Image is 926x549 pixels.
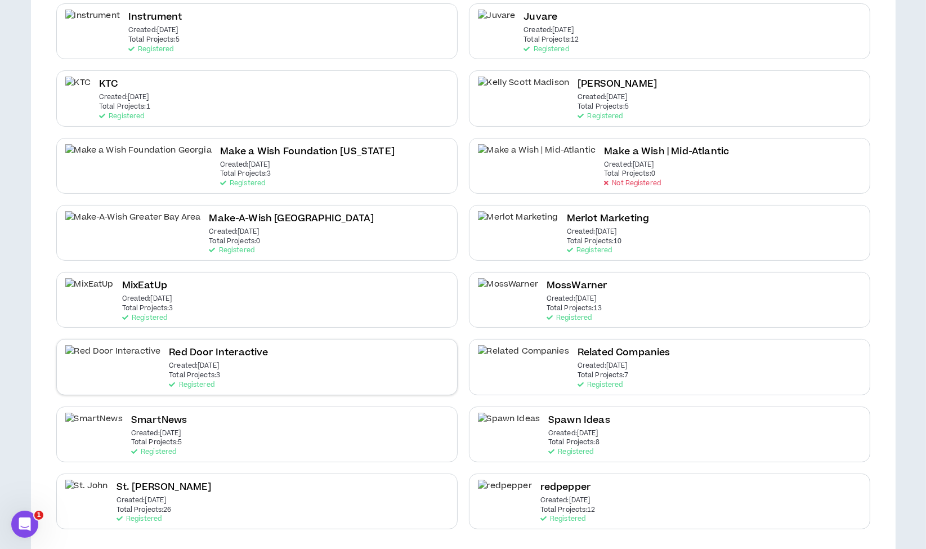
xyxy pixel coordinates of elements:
p: Total Projects: 13 [547,305,602,313]
p: Registered [567,247,612,255]
p: Registered [122,314,167,322]
p: Created: [DATE] [122,295,172,303]
p: Total Projects: 1 [99,103,150,111]
p: Registered [548,448,593,456]
h2: Juvare [524,10,557,25]
p: Total Projects: 8 [548,439,600,447]
img: SmartNews [65,413,123,438]
h2: KTC [99,77,118,92]
p: Created: [DATE] [131,430,181,438]
p: Not Registered [604,180,661,188]
p: Registered [220,180,265,188]
img: Merlot Marketing [478,211,558,236]
h2: St. [PERSON_NAME] [117,480,212,495]
h2: Make a Wish | Mid-Atlantic [604,144,729,159]
p: Total Projects: 7 [578,372,629,380]
p: Created: [DATE] [548,430,598,438]
p: Registered [209,247,254,255]
p: Created: [DATE] [540,497,591,505]
p: Created: [DATE] [547,295,597,303]
p: Registered [547,314,592,322]
img: MixEatUp [65,278,114,303]
p: Created: [DATE] [169,362,219,370]
h2: Spawn Ideas [548,413,610,428]
img: Make-A-Wish Greater Bay Area [65,211,201,236]
h2: Related Companies [578,345,670,360]
img: Make a Wish Foundation Georgia [65,144,212,169]
p: Total Projects: 12 [524,36,579,44]
img: Kelly Scott Madison [478,77,570,102]
p: Registered [540,515,585,523]
p: Registered [524,46,569,53]
p: Registered [117,515,162,523]
img: Related Companies [478,345,569,371]
p: Total Projects: 0 [209,238,260,246]
p: Registered [128,46,173,53]
p: Total Projects: 3 [220,170,271,178]
img: KTC [65,77,91,102]
p: Total Projects: 12 [540,506,596,514]
h2: SmartNews [131,413,187,428]
p: Created: [DATE] [99,93,149,101]
h2: Make-A-Wish [GEOGRAPHIC_DATA] [209,211,374,226]
img: MossWarner [478,278,538,303]
p: Created: [DATE] [209,228,259,236]
h2: MossWarner [547,278,607,293]
h2: redpepper [540,480,591,495]
p: Registered [578,113,623,120]
img: redpepper [478,480,532,505]
img: Instrument [65,10,120,35]
p: Total Projects: 26 [117,506,172,514]
p: Total Projects: 10 [567,238,622,246]
p: Registered [131,448,176,456]
p: Total Projects: 5 [131,439,182,447]
p: Created: [DATE] [578,362,628,370]
p: Total Projects: 3 [169,372,220,380]
img: Make a Wish | Mid-Atlantic [478,144,596,169]
p: Created: [DATE] [524,26,574,34]
h2: Make a Wish Foundation [US_STATE] [220,144,395,159]
img: Red Door Interactive [65,345,161,371]
p: Created: [DATE] [567,228,617,236]
h2: Merlot Marketing [567,211,650,226]
p: Total Projects: 5 [128,36,180,44]
h2: Red Door Interactive [169,345,268,360]
p: Created: [DATE] [128,26,178,34]
p: Total Projects: 5 [578,103,629,111]
p: Created: [DATE] [604,161,654,169]
img: Spawn Ideas [478,413,540,438]
p: Created: [DATE] [578,93,628,101]
p: Total Projects: 0 [604,170,655,178]
iframe: Intercom live chat [11,511,38,538]
p: Registered [578,381,623,389]
p: Registered [99,113,144,120]
h2: Instrument [128,10,182,25]
p: Created: [DATE] [220,161,270,169]
h2: [PERSON_NAME] [578,77,657,92]
img: St. John [65,480,108,505]
span: 1 [34,511,43,520]
h2: MixEatUp [122,278,167,293]
p: Registered [169,381,214,389]
img: Juvare [478,10,516,35]
p: Created: [DATE] [117,497,167,505]
p: Total Projects: 3 [122,305,173,313]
